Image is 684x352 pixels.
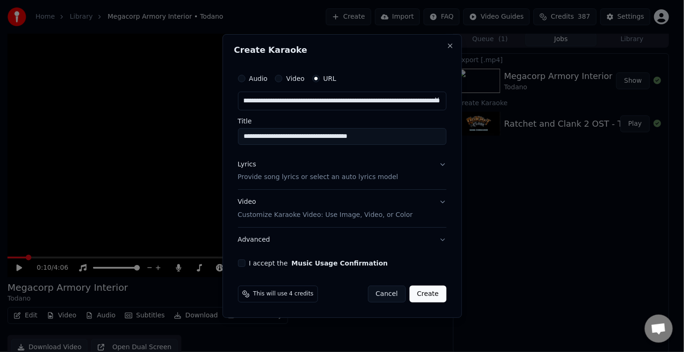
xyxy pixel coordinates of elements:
[249,260,388,266] label: I accept the
[253,290,314,298] span: This will use 4 credits
[238,173,398,182] p: Provide song lyrics or select an auto lyrics model
[238,190,446,228] button: VideoCustomize Karaoke Video: Use Image, Video, or Color
[238,160,256,169] div: Lyrics
[238,228,446,252] button: Advanced
[238,118,446,124] label: Title
[286,75,304,82] label: Video
[368,286,406,302] button: Cancel
[234,46,450,54] h2: Create Karaoke
[410,286,446,302] button: Create
[249,75,268,82] label: Audio
[238,210,413,220] p: Customize Karaoke Video: Use Image, Video, or Color
[238,198,413,220] div: Video
[291,260,388,266] button: I accept the
[324,75,337,82] label: URL
[238,152,446,190] button: LyricsProvide song lyrics or select an auto lyrics model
